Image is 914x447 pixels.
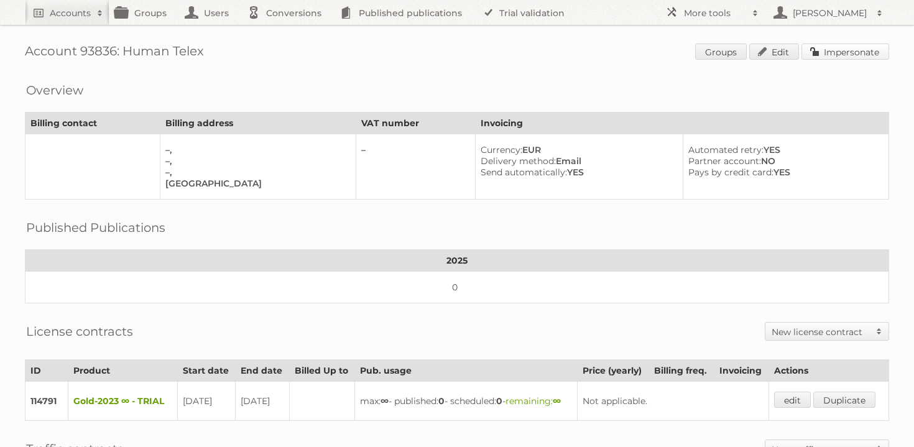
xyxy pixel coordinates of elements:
[25,113,160,134] th: Billing contact
[688,167,879,178] div: YES
[236,382,289,421] td: [DATE]
[688,155,761,167] span: Partner account:
[765,323,889,340] a: New license contract
[25,250,889,272] th: 2025
[813,392,875,408] a: Duplicate
[496,395,502,407] strong: 0
[381,395,389,407] strong: ∞
[68,382,177,421] td: Gold-2023 ∞ - TRIAL
[26,218,165,237] h2: Published Publications
[165,178,346,189] div: [GEOGRAPHIC_DATA]
[688,144,879,155] div: YES
[684,7,746,19] h2: More tools
[578,382,769,421] td: Not applicable.
[236,360,289,382] th: End date
[801,44,889,60] a: Impersonate
[26,81,83,99] h2: Overview
[688,167,773,178] span: Pays by credit card:
[50,7,91,19] h2: Accounts
[355,360,578,382] th: Pub. usage
[714,360,769,382] th: Invoicing
[68,360,177,382] th: Product
[481,144,673,155] div: EUR
[790,7,870,19] h2: [PERSON_NAME]
[695,44,747,60] a: Groups
[177,360,236,382] th: Start date
[356,113,475,134] th: VAT number
[165,155,346,167] div: –,
[165,144,346,155] div: –,
[481,155,556,167] span: Delivery method:
[749,44,799,60] a: Edit
[481,155,673,167] div: Email
[165,167,346,178] div: –,
[772,326,870,338] h2: New license contract
[289,360,355,382] th: Billed Up to
[25,382,68,421] td: 114791
[177,382,236,421] td: [DATE]
[25,44,889,62] h1: Account 93836: Human Telex
[870,323,889,340] span: Toggle
[481,167,567,178] span: Send automatically:
[356,134,475,200] td: –
[774,392,811,408] a: edit
[649,360,714,382] th: Billing freq.
[476,113,889,134] th: Invoicing
[505,395,561,407] span: remaining:
[769,360,889,382] th: Actions
[553,395,561,407] strong: ∞
[578,360,649,382] th: Price (yearly)
[481,167,673,178] div: YES
[160,113,356,134] th: Billing address
[26,322,133,341] h2: License contracts
[355,382,578,421] td: max: - published: - scheduled: -
[688,144,764,155] span: Automated retry:
[25,272,889,303] td: 0
[688,155,879,167] div: NO
[438,395,445,407] strong: 0
[25,360,68,382] th: ID
[481,144,522,155] span: Currency:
